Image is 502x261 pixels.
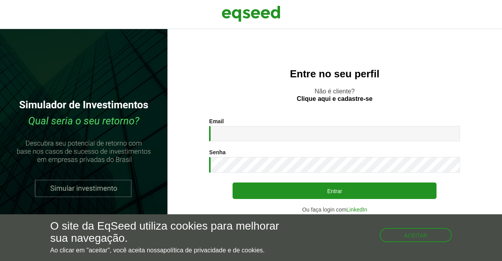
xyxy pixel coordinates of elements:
[222,4,280,24] img: EqSeed Logo
[209,150,226,155] label: Senha
[50,246,291,254] p: Ao clicar em "aceitar", você aceita nossa .
[183,68,486,80] h2: Entre no seu perfil
[297,96,373,102] a: Clique aqui e cadastre-se
[380,228,452,242] button: Aceitar
[209,207,460,212] div: Ou faça login com
[164,247,263,254] a: política de privacidade e de cookies
[183,88,486,102] p: Não é cliente?
[233,183,437,199] button: Entrar
[209,119,224,124] label: Email
[50,220,291,245] h5: O site da EqSeed utiliza cookies para melhorar sua navegação.
[346,207,367,212] a: LinkedIn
